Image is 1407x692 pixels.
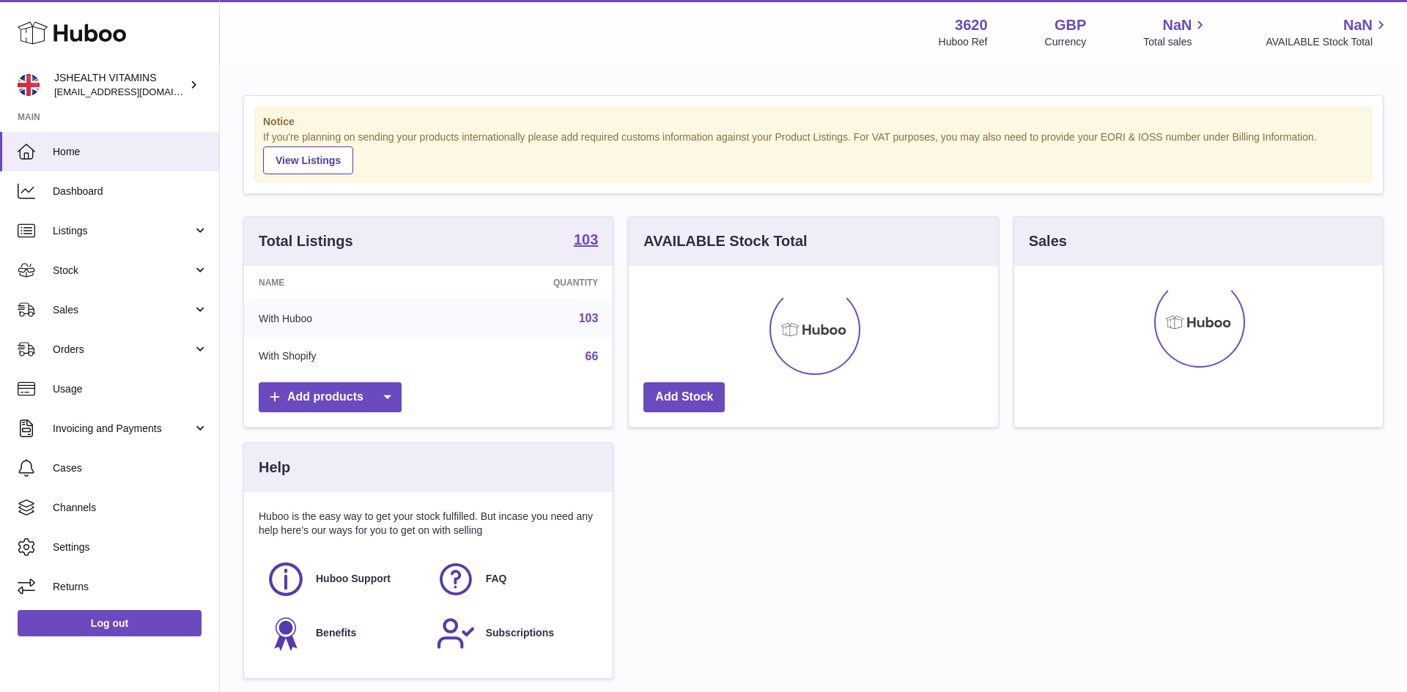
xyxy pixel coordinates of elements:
[53,343,193,357] span: Orders
[54,86,215,97] span: [EMAIL_ADDRESS][DOMAIN_NAME]
[244,300,443,338] td: With Huboo
[955,15,988,35] strong: 3620
[266,614,421,653] a: Benefits
[939,35,988,49] div: Huboo Ref
[54,71,186,99] div: JSHEALTH VITAMINS
[53,264,193,278] span: Stock
[263,130,1364,174] div: If you're planning on sending your products internationally please add required customs informati...
[643,382,725,412] a: Add Stock
[259,510,598,537] p: Huboo is the easy way to get your stock fulfilled. But incase you need any help here's our ways f...
[263,115,1364,129] strong: Notice
[263,146,353,174] a: View Listings
[53,580,208,594] span: Returns
[443,266,613,300] th: Quantity
[53,501,208,515] span: Channels
[1266,35,1389,49] span: AVAILABLE Stock Total
[18,74,40,96] img: internalAdmin-3620@internal.huboo.com
[53,185,208,198] span: Dashboard
[1162,15,1192,35] span: NaN
[643,231,807,251] h3: AVAILABLE Stock Total
[53,540,208,554] span: Settings
[574,232,598,250] a: 103
[259,458,290,477] h3: Help
[486,626,554,640] span: Subscriptions
[1045,35,1087,49] div: Currency
[1343,15,1373,35] span: NaN
[579,312,599,324] a: 103
[53,461,208,475] span: Cases
[1029,231,1067,251] h3: Sales
[244,266,443,300] th: Name
[259,382,402,412] a: Add products
[244,338,443,376] td: With Shopify
[486,572,507,586] span: FAQ
[316,572,391,586] span: Huboo Support
[266,559,421,599] a: Huboo Support
[436,559,591,599] a: FAQ
[53,382,208,396] span: Usage
[1143,35,1208,49] span: Total sales
[436,614,591,653] a: Subscriptions
[53,303,193,317] span: Sales
[586,350,599,362] a: 66
[18,610,202,636] a: Log out
[53,422,193,436] span: Invoicing and Payments
[259,231,353,251] h3: Total Listings
[1055,15,1086,35] strong: GBP
[1266,15,1389,49] a: NaN AVAILABLE Stock Total
[316,626,356,640] span: Benefits
[53,224,193,238] span: Listings
[1143,15,1208,49] a: NaN Total sales
[53,145,208,159] span: Home
[574,232,598,247] strong: 103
